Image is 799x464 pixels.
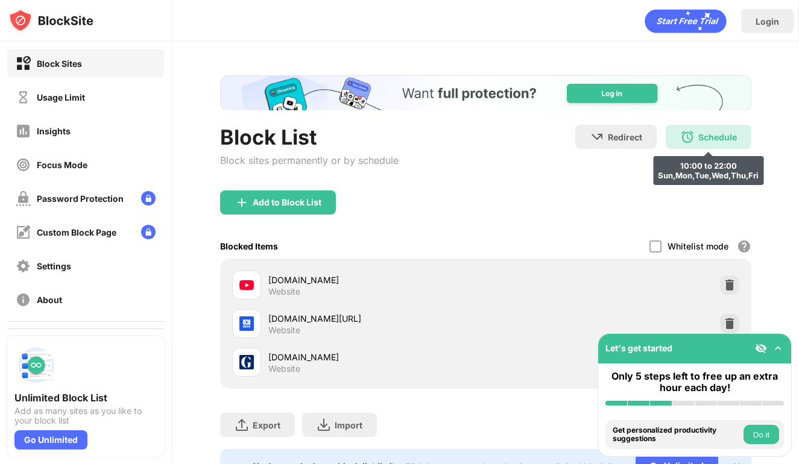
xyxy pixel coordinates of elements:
[8,8,93,33] img: logo-blocksite.svg
[16,56,31,71] img: block-on.svg
[220,125,399,149] div: Block List
[613,426,741,444] div: Get personalized productivity suggestions
[37,193,124,204] div: Password Protection
[16,191,31,206] img: password-protection-off.svg
[37,160,87,170] div: Focus Mode
[755,342,767,354] img: eye-not-visible.svg
[14,406,157,425] div: Add as many sites as you like to your block list
[239,316,254,331] img: favicons
[268,312,486,325] div: [DOMAIN_NAME][URL]
[605,371,784,393] div: Only 5 steps left to free up an extra hour each day!
[37,126,71,136] div: Insights
[16,124,31,139] img: insights-off.svg
[698,132,737,142] div: Schedule
[220,75,751,110] iframe: Banner
[220,154,399,166] div: Block sites permanently or by schedule
[608,132,642,142] div: Redirect
[268,286,300,297] div: Website
[141,225,156,239] img: lock-menu.svg
[772,342,784,354] img: omni-setup-toggle.svg
[645,9,727,33] div: animation
[335,420,362,430] div: Import
[658,161,759,171] div: 10:00 to 22:00
[239,278,254,292] img: favicons
[253,198,321,207] div: Add to Block List
[16,259,31,274] img: settings-off.svg
[141,191,156,205] img: lock-menu.svg
[37,58,82,69] div: Block Sites
[268,351,486,363] div: [DOMAIN_NAME]
[16,157,31,172] img: focus-off.svg
[16,292,31,307] img: about-off.svg
[16,225,31,240] img: customize-block-page-off.svg
[14,430,87,450] div: Go Unlimited
[658,171,759,180] div: Sun,Mon,Tue,Wed,Thu,Fri
[268,325,300,336] div: Website
[268,363,300,374] div: Website
[605,343,672,353] div: Let's get started
[37,227,116,237] div: Custom Block Page
[16,90,31,105] img: time-usage-off.svg
[37,92,85,102] div: Usage Limit
[744,425,779,444] button: Do it
[668,241,728,251] div: Whitelist mode
[268,274,486,286] div: [DOMAIN_NAME]
[37,295,62,305] div: About
[37,261,71,271] div: Settings
[253,420,280,430] div: Export
[220,241,278,251] div: Blocked Items
[239,355,254,369] img: favicons
[14,392,157,404] div: Unlimited Block List
[756,16,779,27] div: Login
[14,343,58,387] img: push-block-list.svg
